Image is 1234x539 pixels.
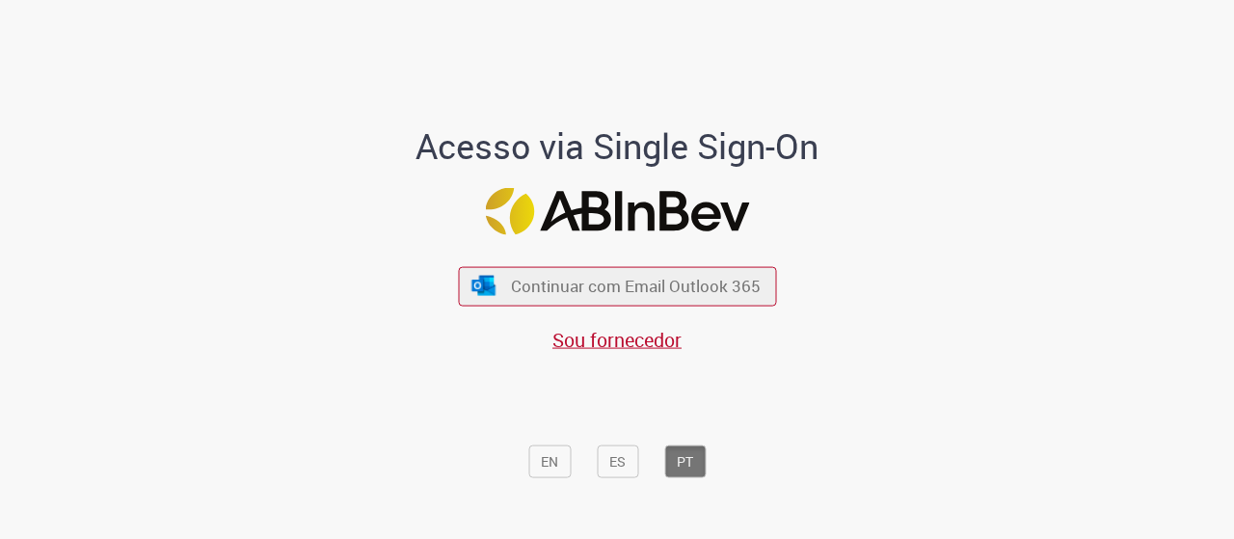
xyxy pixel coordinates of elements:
[552,326,682,352] a: Sou fornecedor
[470,276,497,296] img: ícone Azure/Microsoft 360
[664,445,706,477] button: PT
[528,445,571,477] button: EN
[350,126,885,165] h1: Acesso via Single Sign-On
[458,266,776,306] button: ícone Azure/Microsoft 360 Continuar com Email Outlook 365
[597,445,638,477] button: ES
[511,275,761,297] span: Continuar com Email Outlook 365
[485,188,749,235] img: Logo ABInBev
